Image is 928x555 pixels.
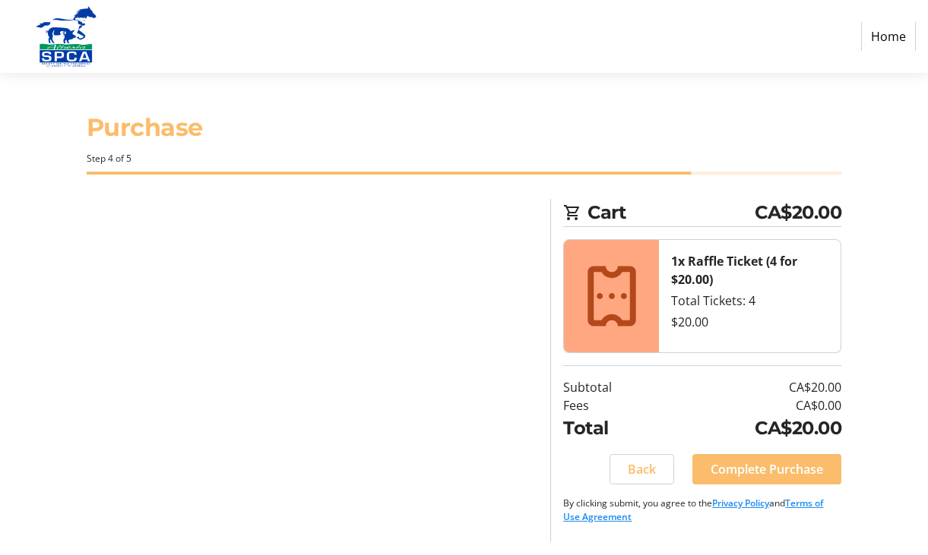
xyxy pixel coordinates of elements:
h1: Purchase [87,109,842,146]
button: Back [610,454,674,484]
td: CA$0.00 [664,396,841,415]
img: Alberta SPCA's Logo [12,6,120,67]
td: CA$20.00 [664,415,841,442]
span: Complete Purchase [711,460,823,478]
a: Terms of Use Agreement [563,497,823,523]
a: Home [861,22,916,51]
td: CA$20.00 [664,378,841,396]
div: $20.00 [671,313,828,331]
span: CA$20.00 [755,199,841,226]
td: Subtotal [563,378,664,396]
p: By clicking submit, you agree to the and [563,497,841,524]
div: Total Tickets: 4 [671,292,828,310]
span: Back [628,460,656,478]
strong: 1x Raffle Ticket (4 for $20.00) [671,253,797,288]
td: Total [563,415,664,442]
div: Step 4 of 5 [87,152,842,166]
td: Fees [563,396,664,415]
a: Privacy Policy [712,497,769,509]
button: Complete Purchase [692,454,841,484]
span: Cart [588,199,755,226]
